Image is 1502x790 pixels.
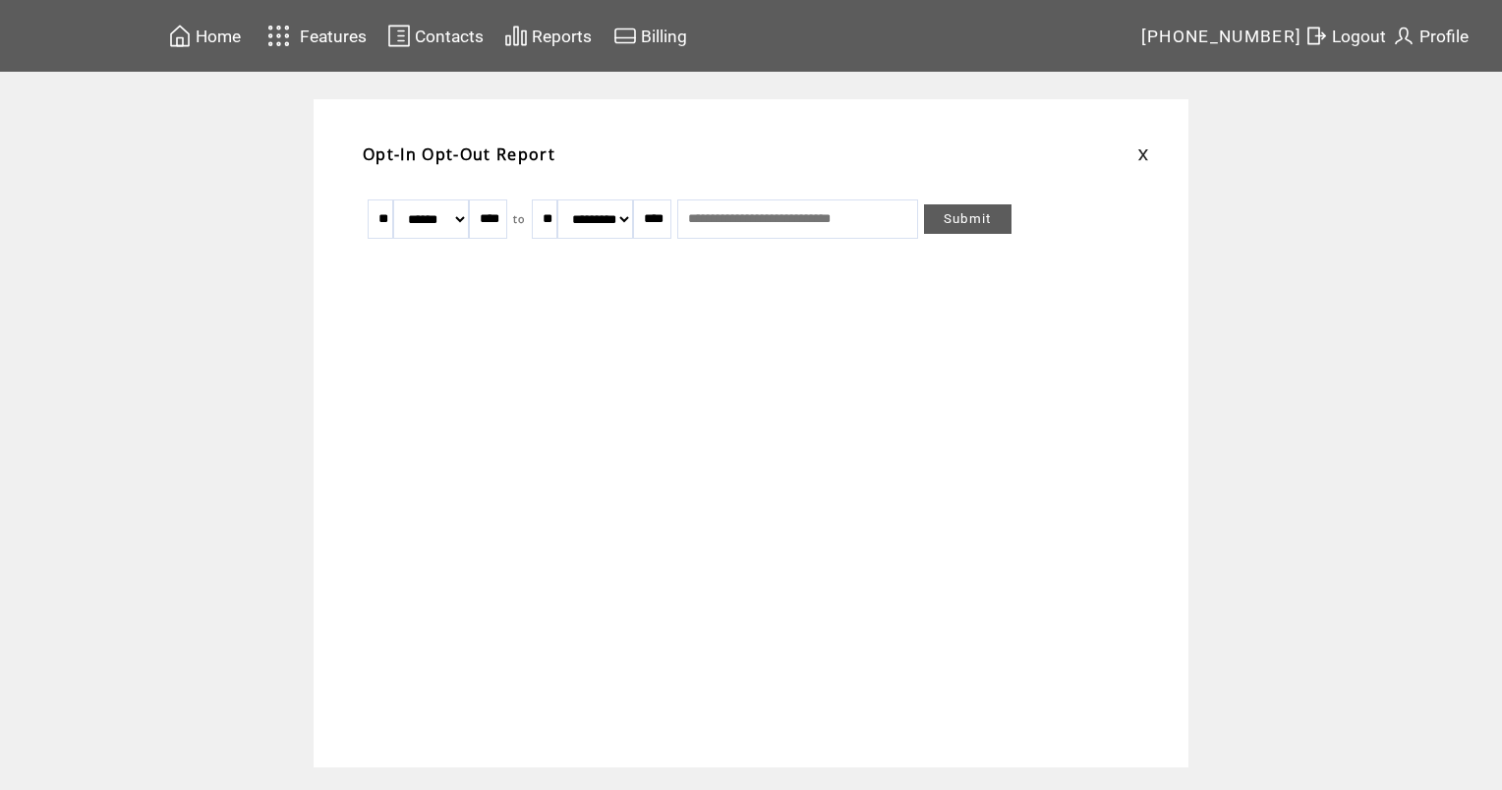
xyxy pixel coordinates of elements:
span: Profile [1419,27,1469,46]
span: Logout [1332,27,1386,46]
a: Billing [610,21,690,51]
a: Home [165,21,244,51]
span: [PHONE_NUMBER] [1141,27,1302,46]
span: Home [196,27,241,46]
span: Features [300,27,367,46]
img: exit.svg [1304,24,1328,48]
img: chart.svg [504,24,528,48]
a: Contacts [384,21,487,51]
a: Logout [1301,21,1389,51]
span: Reports [532,27,592,46]
img: features.svg [261,20,296,52]
span: Billing [641,27,687,46]
img: contacts.svg [387,24,411,48]
img: profile.svg [1392,24,1415,48]
a: Submit [924,204,1011,234]
img: home.svg [168,24,192,48]
a: Features [259,17,370,55]
a: Profile [1389,21,1472,51]
a: Reports [501,21,595,51]
span: to [513,212,526,226]
span: Contacts [415,27,484,46]
span: Opt-In Opt-Out Report [363,143,555,165]
img: creidtcard.svg [613,24,637,48]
